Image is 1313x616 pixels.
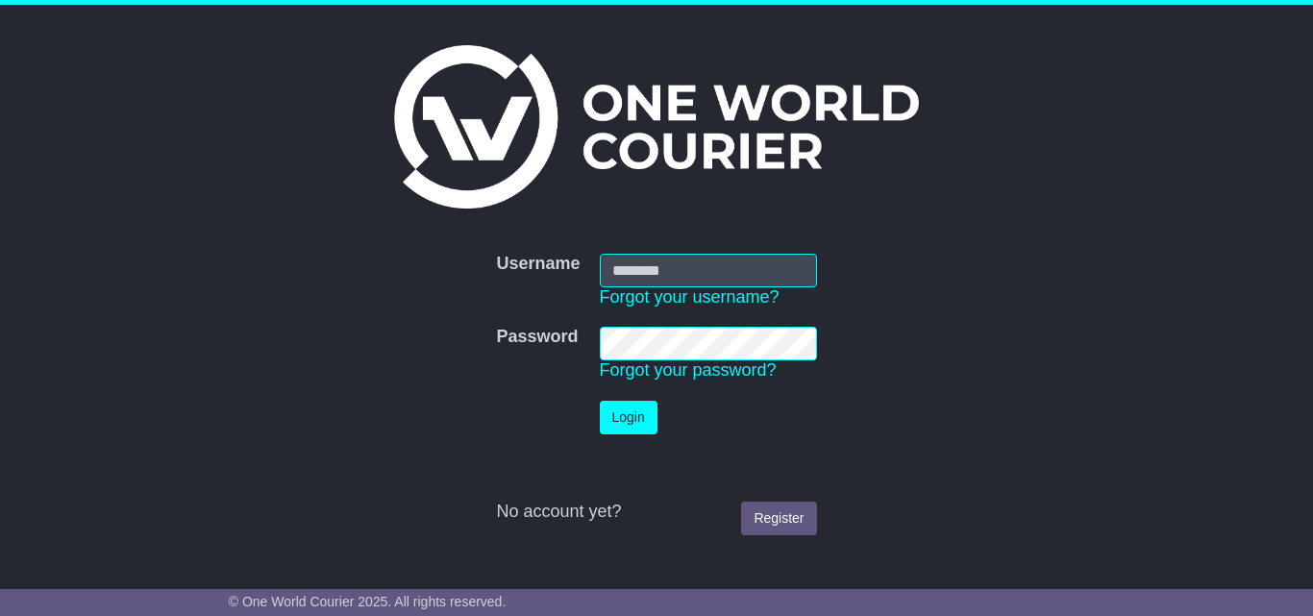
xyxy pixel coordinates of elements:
[496,254,580,275] label: Username
[394,45,919,209] img: One World
[496,327,578,348] label: Password
[496,502,816,523] div: No account yet?
[229,594,507,609] span: © One World Courier 2025. All rights reserved.
[600,401,657,434] button: Login
[600,287,780,307] a: Forgot your username?
[600,360,777,380] a: Forgot your password?
[741,502,816,535] a: Register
